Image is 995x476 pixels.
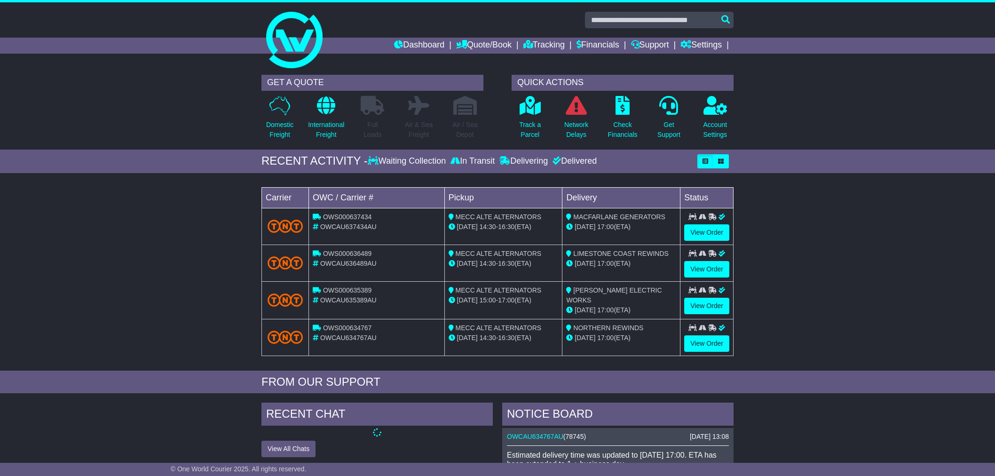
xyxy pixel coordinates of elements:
[523,38,565,54] a: Tracking
[323,286,372,294] span: OWS000635389
[657,95,681,145] a: GetSupport
[497,156,550,167] div: Delivering
[550,156,597,167] div: Delivered
[575,334,595,341] span: [DATE]
[268,256,303,269] img: TNT_Domestic.png
[268,220,303,232] img: TNT_Domestic.png
[597,334,614,341] span: 17:00
[703,120,727,140] p: Account Settings
[261,154,368,168] div: RECENT ACTIVITY -
[566,433,584,440] span: 78745
[507,433,563,440] a: OWCAU634767AU
[309,187,445,208] td: OWC / Carrier #
[320,296,377,304] span: OWCAU635389AU
[573,324,643,332] span: NORTHERN REWINDS
[684,261,729,278] a: View Order
[566,259,676,269] div: (ETA)
[405,120,433,140] p: Air & Sea Freight
[657,120,680,140] p: Get Support
[261,375,734,389] div: FROM OUR SUPPORT
[608,95,638,145] a: CheckFinancials
[261,403,493,428] div: RECENT CHAT
[566,333,676,343] div: (ETA)
[308,120,344,140] p: International Freight
[680,187,734,208] td: Status
[361,120,384,140] p: Full Loads
[266,95,294,145] a: DomesticFreight
[444,187,562,208] td: Pickup
[261,441,316,457] button: View All Chats
[680,38,722,54] a: Settings
[457,296,478,304] span: [DATE]
[566,305,676,315] div: (ETA)
[576,38,619,54] a: Financials
[690,433,729,441] div: [DATE] 13:08
[564,95,589,145] a: NetworkDelays
[456,38,512,54] a: Quote/Book
[456,213,542,221] span: MECC ALTE ALTERNATORS
[394,38,444,54] a: Dashboard
[519,120,541,140] p: Track a Parcel
[457,334,478,341] span: [DATE]
[449,333,559,343] div: - (ETA)
[507,451,729,468] div: Estimated delivery time was updated to [DATE] 17:00. ETA has been extended to 1 + business day..
[266,120,293,140] p: Domestic Freight
[320,223,377,230] span: OWCAU637434AU
[261,75,483,91] div: GET A QUOTE
[457,260,478,267] span: [DATE]
[268,331,303,343] img: TNT_Domestic.png
[564,120,588,140] p: Network Delays
[480,334,496,341] span: 14:30
[449,295,559,305] div: - (ETA)
[573,250,669,257] span: LIMESTONE COAST REWINDS
[684,224,729,241] a: View Order
[703,95,728,145] a: AccountSettings
[575,260,595,267] span: [DATE]
[368,156,448,167] div: Waiting Collection
[573,213,665,221] span: MACFARLANE GENERATORS
[498,296,514,304] span: 17:00
[480,260,496,267] span: 14:30
[498,260,514,267] span: 16:30
[498,223,514,230] span: 16:30
[512,75,734,91] div: QUICK ACTIONS
[597,260,614,267] span: 17:00
[507,433,729,441] div: ( )
[502,403,734,428] div: NOTICE BOARD
[323,213,372,221] span: OWS000637434
[575,306,595,314] span: [DATE]
[480,296,496,304] span: 15:00
[323,250,372,257] span: OWS000636489
[631,38,669,54] a: Support
[608,120,638,140] p: Check Financials
[449,259,559,269] div: - (ETA)
[480,223,496,230] span: 14:30
[456,250,542,257] span: MECC ALTE ALTERNATORS
[575,223,595,230] span: [DATE]
[566,222,676,232] div: (ETA)
[457,223,478,230] span: [DATE]
[597,306,614,314] span: 17:00
[452,120,478,140] p: Air / Sea Depot
[320,260,377,267] span: OWCAU636489AU
[456,324,542,332] span: MECC ALTE ALTERNATORS
[308,95,345,145] a: InternationalFreight
[268,294,303,306] img: TNT_Domestic.png
[597,223,614,230] span: 17:00
[562,187,680,208] td: Delivery
[684,298,729,314] a: View Order
[320,334,377,341] span: OWCAU634767AU
[456,286,542,294] span: MECC ALTE ALTERNATORS
[171,465,307,473] span: © One World Courier 2025. All rights reserved.
[519,95,541,145] a: Track aParcel
[498,334,514,341] span: 16:30
[262,187,309,208] td: Carrier
[323,324,372,332] span: OWS000634767
[448,156,497,167] div: In Transit
[684,335,729,352] a: View Order
[449,222,559,232] div: - (ETA)
[566,286,662,304] span: [PERSON_NAME] ELECTRIC WORKS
